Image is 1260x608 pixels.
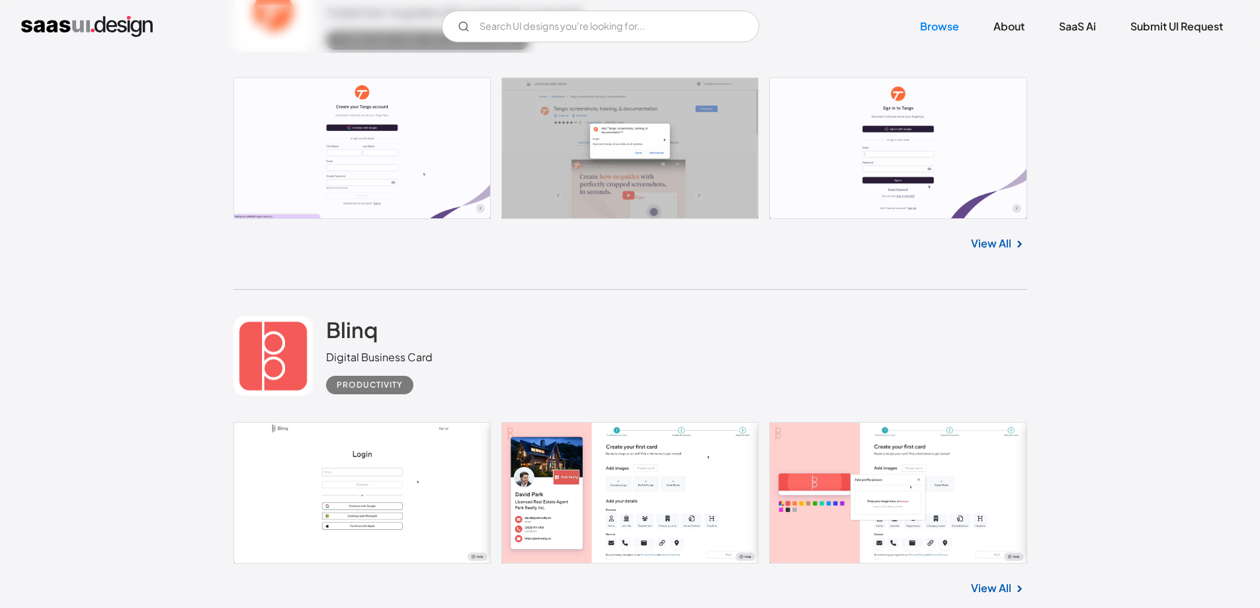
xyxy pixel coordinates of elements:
a: home [21,16,153,37]
form: Email Form [442,11,759,42]
a: About [978,12,1040,41]
a: Blinq [326,316,378,349]
a: View All [971,236,1011,251]
div: Productivity [337,377,403,393]
div: Digital Business Card [326,349,433,365]
a: Submit UI Request [1114,12,1239,41]
a: View All [971,580,1011,596]
a: Browse [904,12,975,41]
h2: Blinq [326,316,378,343]
a: SaaS Ai [1043,12,1112,41]
input: Search UI designs you're looking for... [442,11,759,42]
